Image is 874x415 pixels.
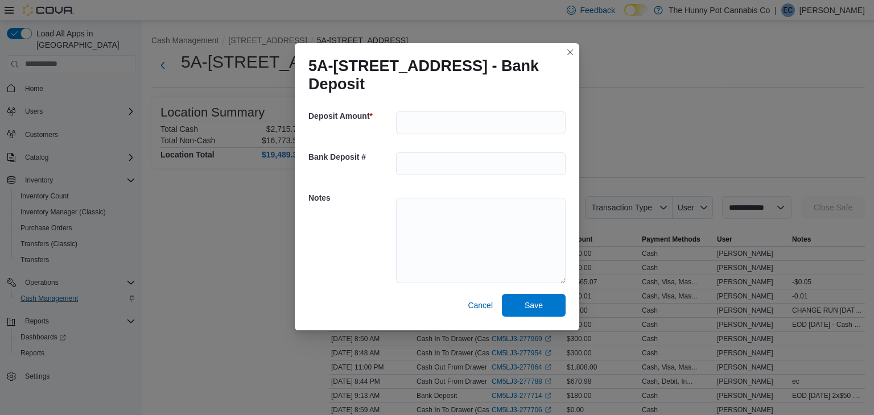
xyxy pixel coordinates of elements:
button: Cancel [463,294,497,317]
h5: Notes [308,186,394,209]
h5: Deposit Amount [308,105,394,127]
button: Save [502,294,566,317]
span: Save [525,300,543,311]
button: Closes this modal window [563,45,577,59]
h1: 5A-[STREET_ADDRESS] - Bank Deposit [308,57,556,93]
h5: Bank Deposit # [308,146,394,168]
span: Cancel [468,300,493,311]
